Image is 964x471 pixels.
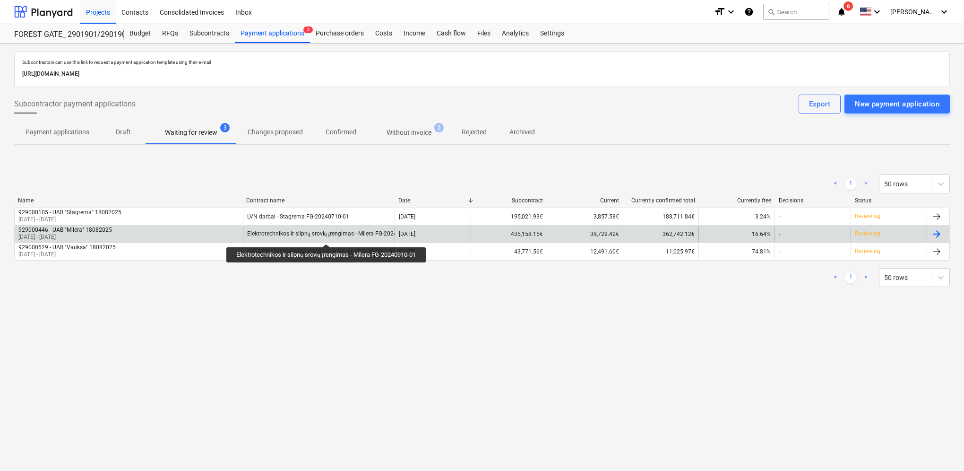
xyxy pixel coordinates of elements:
span: 6 [843,1,853,11]
i: keyboard_arrow_down [938,6,950,17]
span: search [767,8,775,16]
div: Decisions [779,197,847,204]
div: 188,711.84€ [623,209,699,224]
div: Currently confirmed total [627,197,695,204]
i: keyboard_arrow_down [725,6,737,17]
a: Budget [124,24,156,43]
a: Page 1 is your current page [845,272,856,283]
a: Costs [370,24,398,43]
div: 929000529 - UAB "Vauksa" 18082025 [18,244,116,251]
a: Previous page [830,272,841,283]
div: Date [398,197,467,204]
div: Status [855,197,923,204]
div: New payment application [855,98,939,110]
div: 435,158.15€ [471,227,547,242]
button: New payment application [844,95,950,113]
a: Cash flow [431,24,472,43]
a: Next page [860,178,871,190]
div: Subcontract [474,197,543,204]
div: Elektrotechnikos ir silpnų srovių įrengimas - Milera FG-20240910-01 [247,230,418,237]
a: Subcontracts [184,24,235,43]
a: Files [472,24,496,43]
p: Archived [509,127,535,137]
div: 195,021.93€ [471,209,547,224]
span: 3 [220,123,230,132]
div: Export [809,98,831,110]
p: Rejected [462,127,487,137]
a: Payment applications3 [235,24,310,43]
div: Payment applications [235,24,310,43]
p: Subcontractors can use this link to request a payment application template using their e-mail [22,59,942,65]
p: Reviewing [855,230,880,238]
div: LVN darbai - Stagrema FG-20240710-01 [247,213,349,220]
div: 12,491.60€ [547,244,623,259]
p: Reviewing [855,212,880,220]
div: Current [551,197,619,204]
button: Export [799,95,841,113]
i: keyboard_arrow_down [871,6,883,17]
div: SUTARTIS SU RANGOVU UAB VAUKSA Nr. LT-20250312-55 [247,248,396,255]
p: [DATE] - [DATE] [18,251,116,259]
span: 2 [434,123,444,132]
i: format_size [714,6,725,17]
div: Name [18,197,239,204]
span: 74.81% [752,248,771,255]
div: FOREST GATE_ 2901901/2901902/2901903 [14,30,112,40]
p: Confirmed [326,127,356,137]
div: Contract name [246,197,391,204]
div: [DATE] [399,231,415,237]
a: Settings [534,24,570,43]
div: [DATE] [399,248,415,255]
p: Reviewing [855,247,880,255]
p: [URL][DOMAIN_NAME] [22,69,942,79]
p: Without invoice [387,128,431,138]
a: Previous page [830,178,841,190]
p: Waiting for review [165,128,217,138]
p: Changes proposed [248,127,303,137]
a: Analytics [496,24,534,43]
div: 362,742.12€ [623,227,699,242]
div: Currently free [703,197,771,204]
a: RFQs [156,24,184,43]
a: Purchase orders [310,24,370,43]
button: Search [763,4,829,20]
i: notifications [837,6,846,17]
p: Draft [112,127,135,137]
div: - [779,231,780,237]
div: - [779,248,780,255]
span: 16.64% [752,231,771,237]
i: Knowledge base [744,6,754,17]
span: [PERSON_NAME] Karalius [890,8,938,16]
div: 39,729.42€ [547,227,623,242]
span: 3.24% [755,213,771,220]
div: 3,857.58€ [547,209,623,224]
div: 43,771.56€ [471,244,547,259]
a: Income [398,24,431,43]
a: Next page [860,272,871,283]
div: - [779,213,780,220]
div: 929000105 - UAB "Stagrema" 18082025 [18,209,121,216]
div: [DATE] [399,213,415,220]
div: 929000446 - UAB "Milera" 18082025 [18,227,112,233]
div: 11,025.97€ [623,244,699,259]
span: 3 [303,26,313,33]
span: Subcontractor payment applications [14,98,136,110]
p: [DATE] - [DATE] [18,233,112,241]
p: [DATE] - [DATE] [18,216,121,224]
iframe: Chat Widget [917,426,964,471]
a: Page 1 is your current page [845,178,856,190]
p: Payment applications [26,127,89,137]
